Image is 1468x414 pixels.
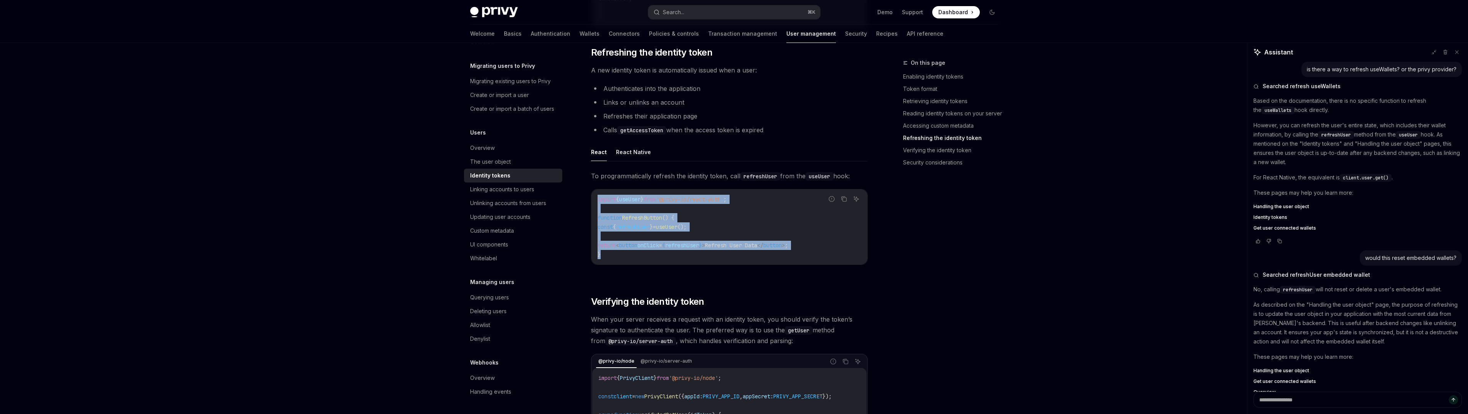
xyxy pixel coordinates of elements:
[1253,378,1316,384] span: Get user connected wallets
[591,143,607,161] button: React
[470,143,495,153] div: Overview
[903,132,1004,144] a: Refreshing the identity token
[464,371,562,385] a: Overview
[1253,368,1462,374] a: Handling the user object
[620,375,654,381] span: PrivyClient
[932,6,980,18] a: Dashboard
[617,126,666,135] code: getAccessToken
[665,242,699,249] span: refreshUser
[470,240,508,249] div: UI components
[617,375,620,381] span: {
[903,156,1004,169] a: Security considerations
[656,223,677,230] span: useUser
[470,373,495,383] div: Overview
[903,83,1004,95] a: Token format
[470,7,518,18] img: dark logo
[605,337,676,345] code: @privy-io/server-auth
[1264,48,1293,57] span: Assistant
[938,8,968,16] span: Dashboard
[1253,352,1462,361] p: These pages may help you learn more:
[464,74,562,88] a: Migrating existing users to Privy
[1253,82,1462,90] button: Searched refresh useWallets
[1253,214,1287,220] span: Identity tokens
[464,196,562,210] a: Unlinking accounts from users
[1265,107,1291,113] span: useWallets
[828,356,838,366] button: Report incorrect code
[1283,287,1313,293] span: refreshUser
[616,196,619,203] span: {
[580,25,599,43] a: Wallets
[598,196,616,203] span: import
[613,223,616,230] span: {
[785,326,812,335] code: getUser
[470,90,529,100] div: Create or import a user
[782,242,785,249] span: >
[853,356,863,366] button: Ask AI
[786,25,836,43] a: User management
[616,223,650,230] span: refreshUser
[470,254,497,263] div: Whitelabel
[470,358,499,367] h5: Webhooks
[470,199,546,208] div: Unlinking accounts from users
[907,25,943,43] a: API reference
[841,356,850,366] button: Copy the contents from the code block
[757,242,763,249] span: </
[1253,378,1462,384] a: Get user connected wallets
[723,196,727,203] span: ;
[598,214,622,221] span: function
[1399,132,1418,138] span: useUser
[470,128,486,137] h5: Users
[705,242,757,249] span: Refresh User Data
[911,58,945,67] span: On this page
[591,125,868,135] li: Calls when the access token is expired
[470,226,514,235] div: Custom metadata
[464,224,562,238] a: Custom metadata
[654,375,657,381] span: }
[598,242,616,249] span: return
[464,169,562,182] a: Identity tokens
[1253,225,1316,231] span: Get user connected wallets
[591,314,868,346] span: When your server receives a request with an identity token, you should verify the token’s signatu...
[464,238,562,251] a: UI components
[470,387,511,396] div: Handling events
[1253,204,1309,210] span: Handling the user object
[1253,300,1462,346] p: As described on the "Handling the user object" page, the purpose of refreshing is to update the u...
[807,9,816,15] span: ⌘ K
[470,157,511,166] div: The user object
[598,375,617,381] span: import
[470,77,551,86] div: Migrating existing users to Privy
[591,65,868,76] span: A new identity token is automatically issued when a user:
[1253,188,1462,197] p: These pages may help you learn more:
[470,185,534,194] div: Linking accounts to users
[464,291,562,304] a: Querying users
[699,242,702,249] span: }
[470,320,490,330] div: Allowlist
[653,223,656,230] span: =
[903,95,1004,107] a: Retrieving identity tokens
[464,141,562,155] a: Overview
[845,25,867,43] a: Security
[470,104,554,113] div: Create or import a batch of users
[591,97,868,108] li: Links or unlinks an account
[877,8,893,16] a: Demo
[464,318,562,332] a: Allowlist
[464,155,562,169] a: The user object
[827,194,837,204] button: Report incorrect code
[609,25,640,43] a: Connectors
[663,8,684,17] div: Search...
[596,356,637,366] div: @privy-io/node
[637,242,659,249] span: onClick
[657,375,669,381] span: from
[470,25,495,43] a: Welcome
[785,242,788,249] span: ;
[677,223,687,230] span: ();
[504,25,522,43] a: Basics
[464,210,562,224] a: Updating user accounts
[1449,395,1458,404] button: Send message
[591,296,704,308] span: Verifying the identity token
[650,223,653,230] span: }
[470,278,514,287] h5: Managing users
[464,88,562,102] a: Create or import a user
[470,61,535,71] h5: Migrating users to Privy
[470,171,510,180] div: Identity tokens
